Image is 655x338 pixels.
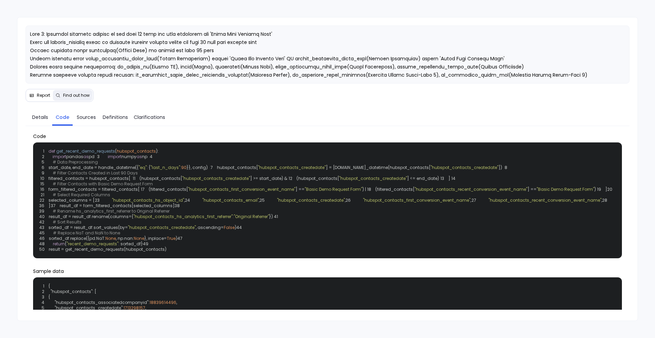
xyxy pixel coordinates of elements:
span: numpy [121,154,136,159]
span: 8 [502,165,511,170]
span: sorted_df = result_df.sort_values(by= [48,225,128,230]
span: # Data Preprocessing [53,159,98,165]
span: 1 [39,149,48,154]
span: 2 [35,289,48,294]
span: 5 [35,305,48,311]
span: "Basic Demo Request Form" [305,186,362,192]
span: 90 [181,165,187,170]
span: "hubspot_contacts_createdate" [182,175,250,181]
span: 36 [39,203,48,209]
span: , [145,305,146,311]
span: 9 [39,170,48,176]
span: 1713298157 [123,305,145,311]
span: 5 [39,159,48,165]
span: 4 [147,154,157,159]
span: 6 [39,165,48,170]
span: : { [147,165,150,170]
span: "hubspot_contacts_recent_conversion_event_name" [414,186,527,192]
span: "hubspot_contacts_createdate" [339,175,407,181]
span: "hubspot_contacts_createdate" [55,305,122,311]
span: 39 [39,209,48,214]
span: (filtered_contacts[ [149,186,188,192]
span: # Filter Contacts Created in Last 90 Days [53,170,138,176]
span: 13 [439,176,448,181]
span: ]) [498,165,502,170]
button: Report [27,90,53,101]
span: # Replace NaT and NaN to None [53,230,120,236]
span: "hubspot_contacts_hs_object_id" [112,197,184,203]
span: 18 [366,187,375,192]
span: 12 [287,176,296,181]
span: "hubspot_contacts_associatedcompanyid" [55,300,148,305]
span: ] == [527,186,537,192]
span: hubspot_contacts[ [217,165,258,170]
span: { [35,294,620,300]
span: as [83,154,89,159]
span: start_date, end_date = handle_datetime({ [48,165,139,170]
span: 24 [185,198,194,203]
span: ) | [362,186,366,192]
span: None [134,235,144,241]
span: 7 [208,165,217,170]
span: ] >= start_date) & [250,175,287,181]
span: Details [32,113,48,121]
span: 3 [94,154,104,159]
span: 1 [35,283,48,289]
span: 17 [140,187,149,192]
span: pandas [66,154,83,159]
span: def [48,148,55,154]
span: 23 [94,198,104,203]
span: pd [89,154,94,159]
span: 48 [39,241,49,247]
span: sorted_df.replace({pd.NaT: [49,235,105,241]
span: ] = [DOMAIN_NAME]_datetime(hubspot_contacts[ [326,165,431,170]
span: 11 [130,176,140,181]
span: result_df = result_df.rename(columns={ [49,214,133,219]
span: (hubspot_contacts[ [296,175,339,181]
button: Find out how [53,90,92,101]
span: "eq" [139,165,147,170]
span: , ascending= [196,225,224,230]
span: ] == [295,186,305,192]
span: get_recent_demo_requests [56,148,115,154]
span: # Rename hs_analytics_first_referrer to Original Referrer [53,208,170,214]
span: : [180,165,181,170]
span: "last_n_days" [150,165,180,170]
span: ) [594,186,596,192]
span: # Filter Contacts with Basic Demo Request Form [53,181,153,187]
span: : sorted_df} [118,241,143,247]
span: 47 [177,236,187,241]
span: "hubspot_contacts_hs_analytics_first_referrer" [133,214,233,219]
span: "hubspot_contacts" [50,289,92,294]
span: 2 [39,154,48,159]
span: Lore 3: Ipsumdol sitametc adipisc el sed doei 12 temp inc utla etdolorem ali 'Enima Mini Veniamq ... [30,31,587,119]
span: import [108,154,121,159]
span: "hubspot_contacts_first_conversion_event_name" [188,186,295,192]
span: "hubspot_contacts_first_conversion_event_name" [363,197,470,203]
span: 10 [39,176,48,181]
span: 46 [39,236,49,241]
span: return [53,241,65,247]
span: 37 [50,203,60,209]
span: 16 [39,187,48,192]
span: Sample data [33,268,622,275]
span: (hubspot_contacts[ [140,175,182,181]
span: 27 [471,198,480,203]
span: 4 [35,300,48,305]
span: ( [115,148,117,154]
span: Find out how [63,93,90,98]
span: , [470,197,471,203]
span: "hubspot_contacts_recent_conversion_event_name" [489,197,601,203]
span: np [142,154,147,159]
span: Definitions [103,113,128,121]
span: ] <= end_date) [407,175,439,181]
span: }}, config) [187,165,208,170]
span: { [48,283,50,289]
span: , [184,197,185,203]
span: import [53,154,66,159]
span: "hubspot_contacts_createdate" [431,165,498,170]
span: 50 [39,247,49,252]
span: 26 [346,198,355,203]
span: # Select Required Columns [53,192,110,198]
